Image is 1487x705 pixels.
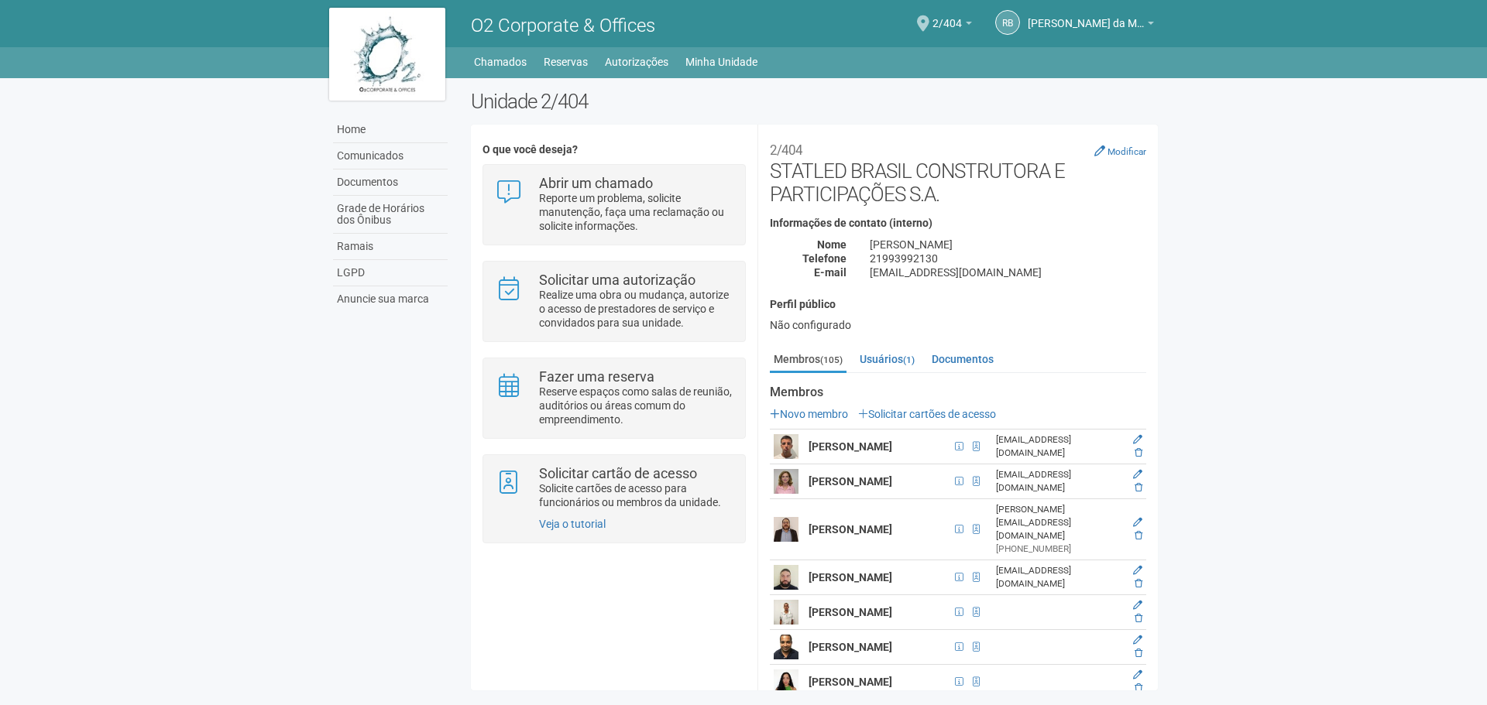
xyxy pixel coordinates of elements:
small: (1) [903,354,915,365]
a: LGPD [333,260,448,286]
a: Home [333,117,448,143]
h2: STATLED BRASIL CONSTRUTORA E PARTICIPAÇÕES S.A. [770,136,1146,206]
a: Documentos [928,347,998,371]
img: user.png [774,517,798,542]
div: [PHONE_NUMBER] [996,542,1121,556]
span: O2 Corporate & Offices [471,15,655,36]
span: 2/404 [932,2,962,29]
strong: [PERSON_NAME] [809,475,892,488]
a: Abrir um chamado Reporte um problema, solicite manutenção, faça uma reclamação ou solicite inform... [495,176,733,233]
strong: Telefone [802,252,847,265]
a: Documentos [333,169,448,196]
a: Autorizações [605,51,668,73]
a: Ramais [333,234,448,260]
strong: [PERSON_NAME] [809,641,892,653]
span: Raul Barrozo da Motta Junior [1028,2,1144,29]
a: Editar membro [1133,434,1142,445]
a: Editar membro [1133,565,1142,576]
a: Modificar [1094,145,1146,157]
a: Minha Unidade [685,51,757,73]
div: Não configurado [770,318,1146,332]
p: Solicite cartões de acesso para funcionários ou membros da unidade. [539,481,733,509]
img: user.png [774,669,798,694]
a: Editar membro [1133,600,1142,611]
div: [EMAIL_ADDRESS][DOMAIN_NAME] [996,433,1121,460]
p: Reporte um problema, solicite manutenção, faça uma reclamação ou solicite informações. [539,191,733,233]
strong: [PERSON_NAME] [809,676,892,688]
a: Novo membro [770,408,848,420]
div: [EMAIL_ADDRESS][DOMAIN_NAME] [996,564,1121,590]
h4: O que você deseja? [483,144,745,156]
a: Excluir membro [1135,648,1142,659]
a: Excluir membro [1135,482,1142,493]
strong: [PERSON_NAME] [809,523,892,536]
strong: Membros [770,385,1146,399]
strong: Abrir um chamado [539,175,653,191]
a: Excluir membro [1135,683,1142,693]
a: Editar membro [1133,635,1142,645]
img: user.png [774,434,798,459]
strong: [PERSON_NAME] [809,606,892,618]
a: RB [995,10,1020,35]
a: 2/404 [932,19,972,32]
h2: Unidade 2/404 [471,90,1158,113]
h4: Informações de contato (interno) [770,217,1146,229]
strong: [PERSON_NAME] [809,571,892,584]
a: Anuncie sua marca [333,286,448,312]
strong: Solicitar uma autorização [539,272,695,288]
a: Reservas [544,51,588,73]
a: Excluir membro [1135,447,1142,458]
h4: Perfil público [770,299,1146,310]
strong: Solicitar cartão de acesso [539,465,697,481]
a: Editar membro [1133,469,1142,480]
a: Fazer uma reserva Reserve espaços como salas de reunião, auditórios ou áreas comum do empreendime... [495,370,733,426]
a: Comunicados [333,143,448,169]
img: user.png [774,635,798,659]
a: Editar membro [1133,517,1142,528]
img: user.png [774,600,798,625]
div: 21993992130 [858,252,1158,265]
div: [PERSON_NAME][EMAIL_ADDRESS][DOMAIN_NAME] [996,503,1121,542]
strong: E-mail [814,266,847,279]
img: user.png [774,469,798,494]
a: Solicitar cartões de acesso [858,408,996,420]
strong: Nome [817,238,847,251]
a: Chamados [474,51,527,73]
a: Excluir membro [1135,578,1142,589]
small: 2/404 [770,142,802,158]
div: [EMAIL_ADDRESS][DOMAIN_NAME] [996,468,1121,495]
a: Usuários(1) [856,347,919,371]
a: [PERSON_NAME] da Motta Junior [1028,19,1154,32]
strong: Fazer uma reserva [539,368,654,385]
img: user.png [774,565,798,590]
a: Veja o tutorial [539,518,606,530]
p: Realize uma obra ou mudança, autorize o acesso de prestadores de serviço e convidados para sua un... [539,288,733,330]
a: Excluir membro [1135,613,1142,624]
p: Reserve espaços como salas de reunião, auditórios ou áreas comum do empreendimento. [539,385,733,426]
strong: [PERSON_NAME] [809,440,892,453]
div: [PERSON_NAME] [858,238,1158,252]
a: Solicitar cartão de acesso Solicite cartões de acesso para funcionários ou membros da unidade. [495,467,733,509]
div: [EMAIL_ADDRESS][DOMAIN_NAME] [858,265,1158,279]
a: Grade de Horários dos Ônibus [333,196,448,234]
small: Modificar [1108,146,1146,157]
small: (105) [820,354,843,365]
a: Excluir membro [1135,530,1142,541]
a: Solicitar uma autorização Realize uma obra ou mudança, autorize o acesso de prestadores de serviç... [495,273,733,330]
a: Membros(105) [770,347,847,373]
a: Editar membro [1133,669,1142,680]
img: logo.jpg [329,8,445,101]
